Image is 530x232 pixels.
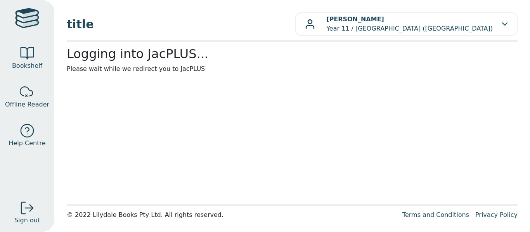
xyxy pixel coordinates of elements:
[67,210,396,220] div: © 2022 Lilydale Books Pty Ltd. All rights reserved.
[12,61,42,70] span: Bookshelf
[67,64,518,74] p: Please wait while we redirect you to JacPLUS
[402,211,469,218] a: Terms and Conditions
[475,211,518,218] a: Privacy Policy
[67,46,518,61] h2: Logging into JacPLUS...
[5,100,49,109] span: Offline Reader
[9,139,45,148] span: Help Centre
[295,12,518,36] button: [PERSON_NAME]Year 11 / [GEOGRAPHIC_DATA] ([GEOGRAPHIC_DATA])
[326,15,493,33] p: Year 11 / [GEOGRAPHIC_DATA] ([GEOGRAPHIC_DATA])
[67,15,295,33] span: title
[14,216,40,225] span: Sign out
[326,15,384,23] b: [PERSON_NAME]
